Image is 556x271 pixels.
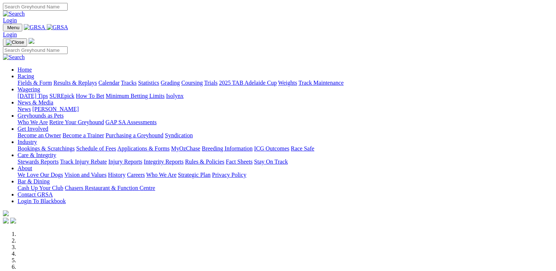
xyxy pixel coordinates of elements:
[18,172,553,178] div: About
[18,191,53,198] a: Contact GRSA
[18,112,64,119] a: Greyhounds as Pets
[3,3,68,11] input: Search
[29,38,34,44] img: logo-grsa-white.png
[53,80,97,86] a: Results & Replays
[202,145,253,152] a: Breeding Information
[166,93,184,99] a: Isolynx
[3,31,17,38] a: Login
[18,106,31,112] a: News
[7,25,19,30] span: Menu
[3,11,25,17] img: Search
[165,132,193,138] a: Syndication
[64,172,106,178] a: Vision and Values
[18,152,56,158] a: Care & Integrity
[18,93,553,99] div: Wagering
[106,132,163,138] a: Purchasing a Greyhound
[18,132,553,139] div: Get Involved
[127,172,145,178] a: Careers
[138,80,159,86] a: Statistics
[18,165,32,171] a: About
[18,126,48,132] a: Get Involved
[65,185,155,191] a: Chasers Restaurant & Function Centre
[185,159,224,165] a: Rules & Policies
[161,80,180,86] a: Grading
[108,159,142,165] a: Injury Reports
[299,80,344,86] a: Track Maintenance
[254,145,289,152] a: ICG Outcomes
[18,119,553,126] div: Greyhounds as Pets
[18,198,66,204] a: Login To Blackbook
[3,46,68,54] input: Search
[178,172,211,178] a: Strategic Plan
[18,119,48,125] a: Who We Are
[18,80,52,86] a: Fields & Form
[76,93,105,99] a: How To Bet
[121,80,137,86] a: Tracks
[171,145,200,152] a: MyOzChase
[18,66,32,73] a: Home
[49,93,74,99] a: SUREpick
[98,80,120,86] a: Calendar
[3,218,9,224] img: facebook.svg
[49,119,104,125] a: Retire Your Greyhound
[204,80,218,86] a: Trials
[106,93,164,99] a: Minimum Betting Limits
[18,80,553,86] div: Racing
[18,185,553,191] div: Bar & Dining
[18,185,63,191] a: Cash Up Your Club
[3,54,25,61] img: Search
[3,38,27,46] button: Toggle navigation
[291,145,314,152] a: Race Safe
[18,139,37,145] a: Industry
[219,80,277,86] a: 2025 TAB Adelaide Cup
[18,132,61,138] a: Become an Owner
[18,99,53,106] a: News & Media
[24,24,45,31] img: GRSA
[18,159,553,165] div: Care & Integrity
[18,145,75,152] a: Bookings & Scratchings
[212,172,246,178] a: Privacy Policy
[47,24,68,31] img: GRSA
[117,145,170,152] a: Applications & Forms
[63,132,104,138] a: Become a Trainer
[18,172,63,178] a: We Love Our Dogs
[18,73,34,79] a: Racing
[18,106,553,112] div: News & Media
[108,172,125,178] a: History
[32,106,79,112] a: [PERSON_NAME]
[3,17,17,23] a: Login
[76,145,116,152] a: Schedule of Fees
[254,159,288,165] a: Stay On Track
[226,159,253,165] a: Fact Sheets
[18,93,48,99] a: [DATE] Tips
[146,172,177,178] a: Who We Are
[106,119,157,125] a: GAP SA Assessments
[3,24,22,31] button: Toggle navigation
[18,178,50,184] a: Bar & Dining
[278,80,297,86] a: Weights
[18,145,553,152] div: Industry
[3,210,9,216] img: logo-grsa-white.png
[18,86,40,92] a: Wagering
[18,159,58,165] a: Stewards Reports
[6,39,24,45] img: Close
[181,80,203,86] a: Coursing
[10,218,16,224] img: twitter.svg
[60,159,107,165] a: Track Injury Rebate
[144,159,184,165] a: Integrity Reports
